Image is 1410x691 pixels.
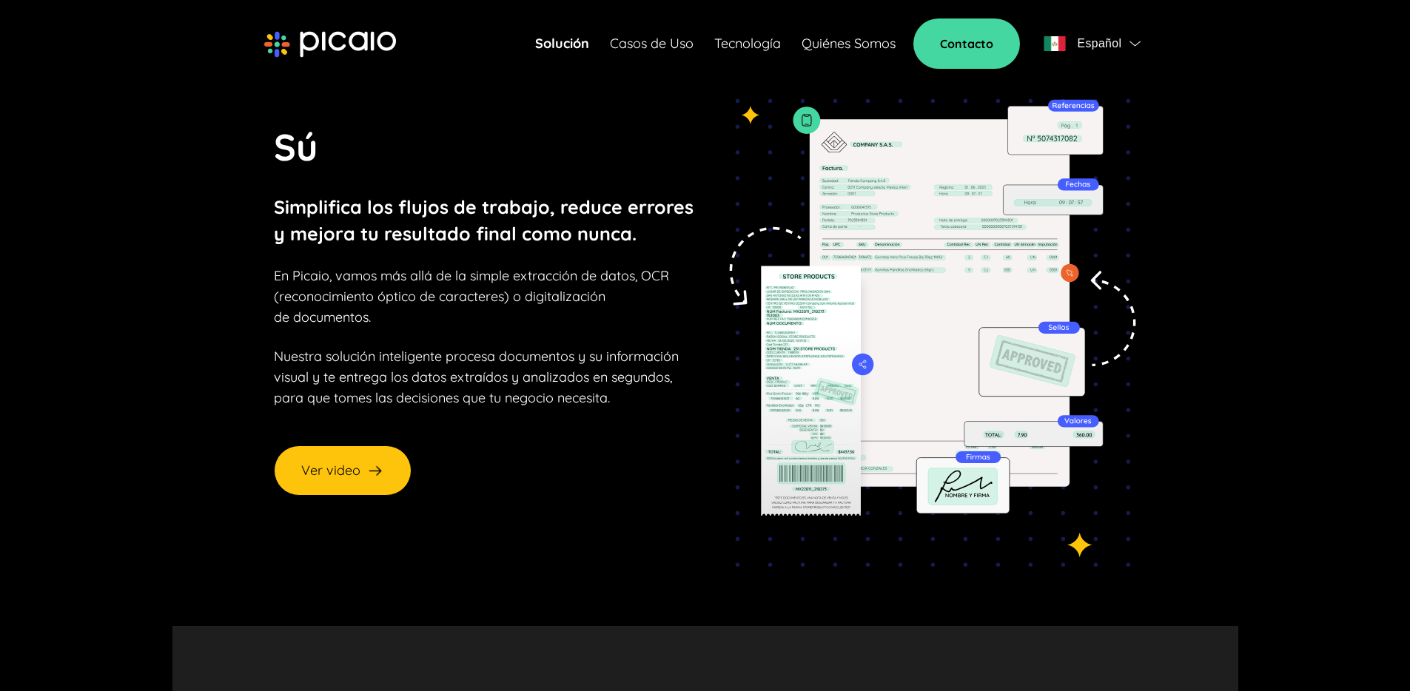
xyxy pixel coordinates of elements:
a: Solución [535,33,589,54]
span: Sú [274,124,318,170]
a: Contacto [913,18,1020,69]
span: En Picaio, vamos más allá de la simple extracción de datos, OCR (reconocimiento óptico de caracte... [274,267,669,326]
img: arrow-right [366,462,384,479]
img: flag [1044,36,1066,51]
img: picaio-logo [264,31,396,58]
a: Casos de Uso [610,33,694,54]
span: Español [1077,33,1121,54]
p: Nuestra solución inteligente procesa documentos y su información visual y te entrega los datos ex... [274,346,679,408]
p: Simplifica los flujos de trabajo, reduce errores y mejora tu resultado final como nunca. [274,194,694,247]
img: tedioso-img [714,47,1136,567]
button: Ver video [274,445,412,496]
img: flag [1129,41,1141,47]
a: Tecnología [714,33,781,54]
a: Quiénes Somos [802,33,896,54]
button: flagEspañolflag [1038,29,1146,58]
